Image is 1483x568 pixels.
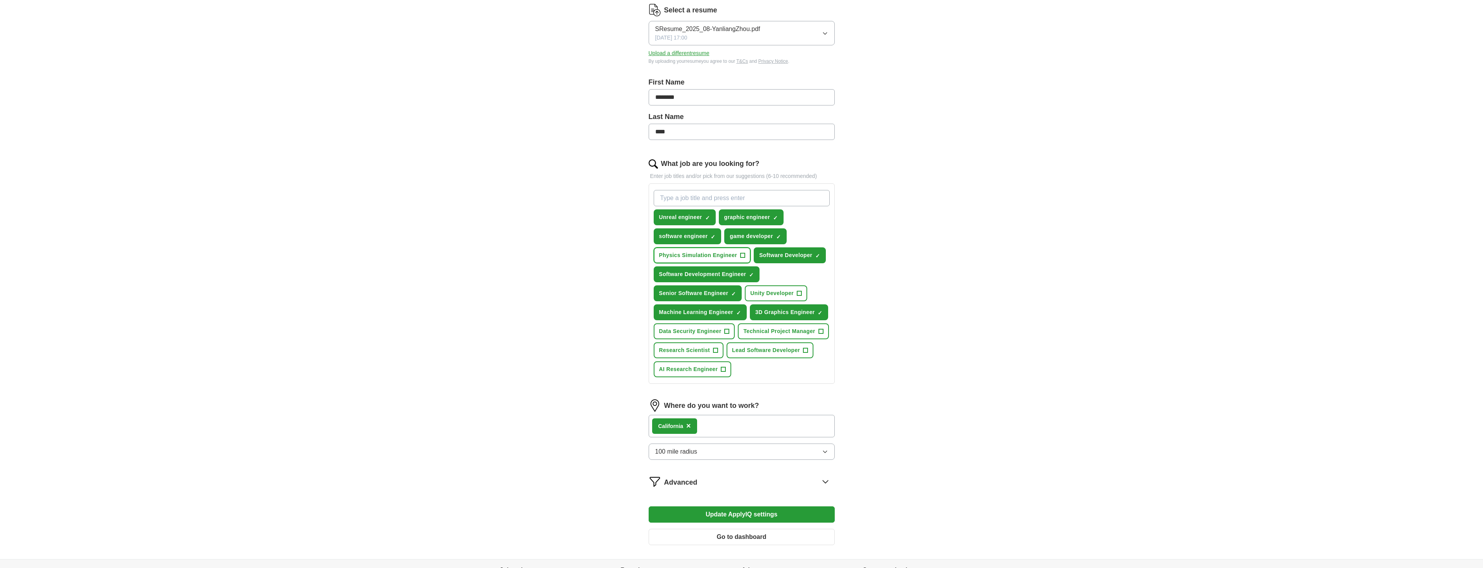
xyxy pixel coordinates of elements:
[754,247,826,263] button: Software Developer✓
[649,112,835,122] label: Last Name
[649,399,661,412] img: location.png
[654,304,747,320] button: Machine Learning Engineer✓
[659,289,729,297] span: Senior Software Engineer
[654,247,751,263] button: Physics Simulation Engineer
[649,444,835,460] button: 100 mile radius
[730,232,773,240] span: game developer
[724,213,770,221] span: graphic engineer
[654,361,732,377] button: AI Research Engineer
[758,59,788,64] a: Privacy Notice
[736,310,741,316] span: ✓
[654,266,760,282] button: Software Development Engineer✓
[818,310,822,316] span: ✓
[815,253,820,259] span: ✓
[649,529,835,545] button: Go to dashboard
[686,421,691,430] span: ×
[664,5,717,16] label: Select a resume
[658,423,665,429] strong: Ca
[750,289,794,297] span: Unity Developer
[664,401,759,411] label: Where do you want to work?
[649,58,835,65] div: By uploading your resume you agree to our and .
[759,251,812,259] span: Software Developer
[659,327,722,335] span: Data Security Engineer
[649,159,658,169] img: search.png
[750,304,828,320] button: 3D Graphics Engineer✓
[659,346,710,354] span: Research Scientist
[719,209,784,225] button: graphic engineer✓
[773,215,778,221] span: ✓
[724,228,787,244] button: game developer✓
[649,4,661,16] img: CV Icon
[705,215,710,221] span: ✓
[686,420,691,432] button: ×
[659,365,718,373] span: AI Research Engineer
[731,291,736,297] span: ✓
[649,21,835,45] button: SResume_2025_08-YanliangZhou.pdf[DATE] 17:00
[654,285,742,301] button: Senior Software Engineer✓
[654,228,722,244] button: software engineer✓
[654,190,830,206] input: Type a job title and press enter
[776,234,781,240] span: ✓
[649,49,710,57] button: Upload a differentresume
[661,159,760,169] label: What job are you looking for?
[736,59,748,64] a: T&Cs
[649,506,835,523] button: Update ApplyIQ settings
[743,327,815,335] span: Technical Project Manager
[658,422,684,430] div: lifornia
[649,77,835,88] label: First Name
[745,285,807,301] button: Unity Developer
[655,34,687,42] span: [DATE] 17:00
[659,308,734,316] span: Machine Learning Engineer
[664,477,697,488] span: Advanced
[732,346,800,354] span: Lead Software Developer
[738,323,829,339] button: Technical Project Manager
[755,308,815,316] span: 3D Graphics Engineer
[655,24,760,34] span: SResume_2025_08-YanliangZhou.pdf
[749,272,754,278] span: ✓
[711,234,715,240] span: ✓
[649,475,661,488] img: filter
[649,172,835,180] p: Enter job titles and/or pick from our suggestions (6-10 recommended)
[659,232,708,240] span: software engineer
[659,213,702,221] span: Unreal engineer
[655,447,697,456] span: 100 mile radius
[654,209,716,225] button: Unreal engineer✓
[659,270,746,278] span: Software Development Engineer
[727,342,813,358] button: Lead Software Developer
[654,323,735,339] button: Data Security Engineer
[654,342,724,358] button: Research Scientist
[659,251,737,259] span: Physics Simulation Engineer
